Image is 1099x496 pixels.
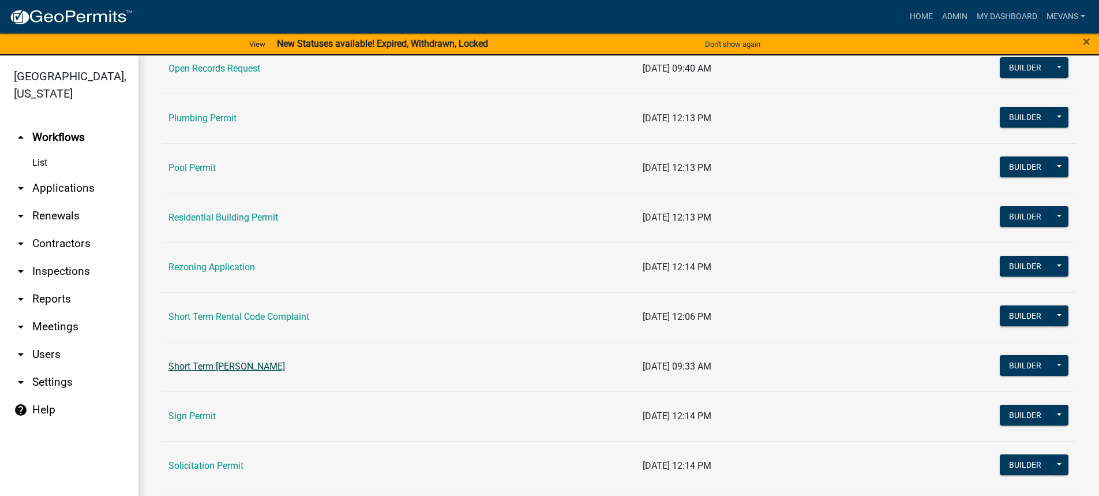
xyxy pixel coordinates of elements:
[643,262,711,273] span: [DATE] 12:14 PM
[643,361,711,372] span: [DATE] 09:33 AM
[14,320,28,334] i: arrow_drop_down
[1000,107,1051,128] button: Builder
[1000,405,1051,426] button: Builder
[972,6,1042,28] a: My Dashboard
[643,311,711,322] span: [DATE] 12:06 PM
[643,113,711,124] span: [DATE] 12:13 PM
[245,35,270,54] a: View
[1000,57,1051,78] button: Builder
[1083,33,1090,50] span: ×
[14,375,28,389] i: arrow_drop_down
[14,237,28,251] i: arrow_drop_down
[168,460,243,471] a: Solicitation Permit
[14,292,28,306] i: arrow_drop_down
[1000,156,1051,177] button: Builder
[643,460,711,471] span: [DATE] 12:14 PM
[643,411,711,422] span: [DATE] 12:14 PM
[1000,256,1051,277] button: Builder
[643,63,711,74] span: [DATE] 09:40 AM
[1083,35,1090,49] button: Close
[14,264,28,278] i: arrow_drop_down
[168,113,237,124] a: Plumbing Permit
[1000,454,1051,475] button: Builder
[1042,6,1090,28] a: Mevans
[1000,355,1051,376] button: Builder
[14,403,28,417] i: help
[168,162,216,173] a: Pool Permit
[700,35,765,54] button: Don't show again
[14,130,28,144] i: arrow_drop_up
[643,212,711,223] span: [DATE] 12:13 PM
[277,38,488,49] strong: New Statuses available! Expired, Withdrawn, Locked
[168,212,278,223] a: Residential Building Permit
[1000,305,1051,326] button: Builder
[168,361,285,372] a: Short Term [PERSON_NAME]
[905,6,937,28] a: Home
[14,348,28,361] i: arrow_drop_down
[643,162,711,173] span: [DATE] 12:13 PM
[168,311,309,322] a: Short Term Rental Code Complaint
[168,63,260,74] a: Open Records Request
[14,209,28,223] i: arrow_drop_down
[937,6,972,28] a: Admin
[1000,206,1051,227] button: Builder
[14,181,28,195] i: arrow_drop_down
[168,411,216,422] a: Sign Permit
[168,262,255,273] a: Rezoning Application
